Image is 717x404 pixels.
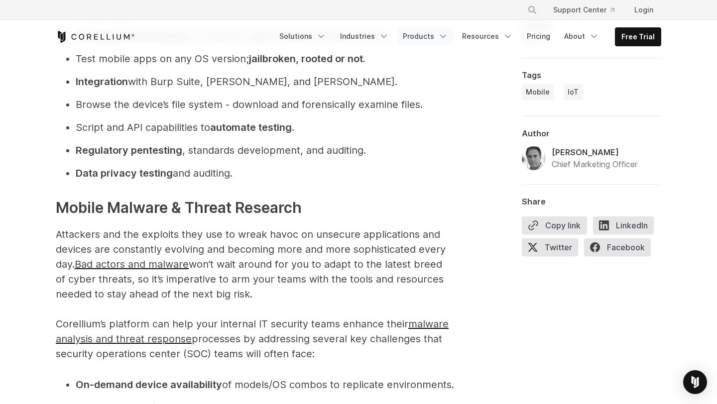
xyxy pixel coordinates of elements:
[522,84,554,100] a: Mobile
[76,144,182,156] strong: Regulatory pentesting
[522,216,587,234] button: Copy link
[626,1,661,19] a: Login
[456,27,519,45] a: Resources
[76,379,222,391] strong: On-demand device availability
[584,238,651,256] span: Facebook
[56,197,454,219] h3: Mobile Malware & Threat Research
[522,146,546,170] img: Anthony Ricco
[523,1,541,19] button: Search
[76,167,173,179] strong: Data privacy testing
[334,27,395,45] a: Industries
[76,97,454,112] li: Browse the device’s file system - download and forensically examine files.
[593,216,654,234] span: LinkedIn
[76,143,454,158] li: , standards development, and auditing.
[273,27,661,46] div: Navigation Menu
[56,227,454,361] p: Attackers and the exploits they use to wreak havoc on unsecure applications and devices are const...
[515,1,661,19] div: Navigation Menu
[210,121,292,133] strong: automate testing
[75,258,189,270] a: Bad actors and malware
[522,238,578,256] span: Twitter
[552,158,637,170] div: Chief Marketing Officer
[76,377,454,392] li: of models/OS combos to replicate environments.
[584,238,657,260] a: Facebook
[552,146,637,158] div: [PERSON_NAME]
[545,1,622,19] a: Support Center
[615,28,661,46] a: Free Trial
[522,128,661,138] div: Author
[76,51,454,66] li: Test mobile apps on any OS version;
[593,216,660,238] a: LinkedIn
[522,238,584,260] a: Twitter
[558,27,605,45] a: About
[568,87,579,97] span: IoT
[526,87,550,97] span: Mobile
[249,53,365,65] strong: jailbroken, rooted or not.
[521,27,556,45] a: Pricing
[273,27,332,45] a: Solutions
[522,197,661,206] div: Share
[56,31,135,43] a: Corellium Home
[76,120,454,135] li: Script and API capabilities to .
[397,27,454,45] a: Products
[564,84,583,100] a: IoT
[76,76,128,88] strong: Integration
[522,70,661,80] div: Tags
[76,166,454,181] li: and auditing.
[76,74,454,89] li: with Burp Suite, [PERSON_NAME], and [PERSON_NAME].
[683,370,707,394] div: Open Intercom Messenger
